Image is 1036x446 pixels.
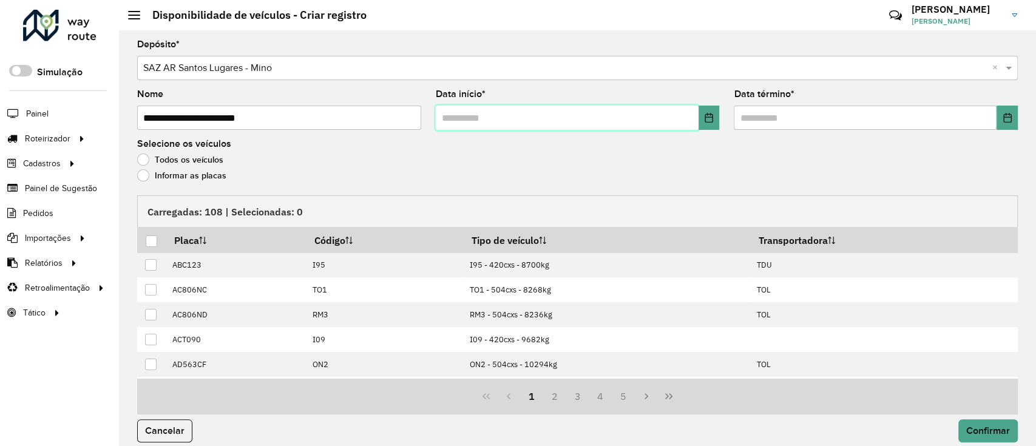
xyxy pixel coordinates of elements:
label: Data término [734,87,794,101]
button: 3 [566,385,589,408]
td: TO1 [306,277,463,302]
th: Placa [166,227,306,252]
span: Painel [26,107,49,120]
div: Carregadas: 108 | Selecionadas: 0 [137,195,1018,227]
label: Simulação [37,65,83,79]
label: Depósito [137,37,180,52]
td: TOL [751,352,1018,377]
td: I95 - 420cxs - 8700kg [463,253,750,278]
label: Selecione os veículos [137,137,231,151]
td: TO1 - 504cxs - 8268kg [463,277,750,302]
span: Clear all [992,61,1003,75]
button: Cancelar [137,419,192,442]
span: [PERSON_NAME] [912,16,1003,27]
label: Informar as placas [137,169,226,181]
button: 5 [612,385,635,408]
span: Retroalimentação [25,282,90,294]
td: I09 [306,327,463,352]
span: Tático [23,306,46,319]
button: Next Page [635,385,658,408]
th: Código [306,227,463,252]
td: AC806NC [166,277,306,302]
span: Pedidos [23,207,53,220]
button: Choose Date [997,106,1018,130]
label: Nome [137,87,163,101]
td: ON2 [306,352,463,377]
button: 2 [543,385,566,408]
td: RM3 [306,302,463,327]
span: Painel de Sugestão [25,182,97,195]
h3: [PERSON_NAME] [912,4,1003,15]
td: TOL [751,302,1018,327]
span: Cadastros [23,157,61,170]
td: ABC123 [166,253,306,278]
td: I09 - 420cxs - 9682kg [463,327,750,352]
button: Confirmar [958,419,1018,442]
td: ON2 - 504cxs - 10294kg [463,352,750,377]
button: 1 [520,385,543,408]
label: Data início [436,87,486,101]
span: Confirmar [966,425,1010,436]
td: TOL [751,377,1018,402]
td: RM6 [306,377,463,402]
span: Importações [25,232,71,245]
td: TDU [751,253,1018,278]
td: AD885EZ [166,377,306,402]
td: AD563CF [166,352,306,377]
td: AC806ND [166,302,306,327]
button: 4 [589,385,612,408]
th: Transportadora [751,227,1018,252]
label: Todos os veículos [137,154,223,166]
span: Relatórios [25,257,63,269]
span: Cancelar [145,425,185,436]
td: TOL [751,277,1018,302]
td: I95 [306,253,463,278]
h2: Disponibilidade de veículos - Criar registro [140,8,367,22]
td: RM3 - 504cxs - 8236kg [463,302,750,327]
td: RM6 - 504cxs - 8234kg [463,377,750,402]
span: Roteirizador [25,132,70,145]
button: Choose Date [699,106,720,130]
td: ACT090 [166,327,306,352]
th: Tipo de veículo [463,227,750,252]
a: Contato Rápido [882,2,909,29]
button: Last Page [657,385,680,408]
